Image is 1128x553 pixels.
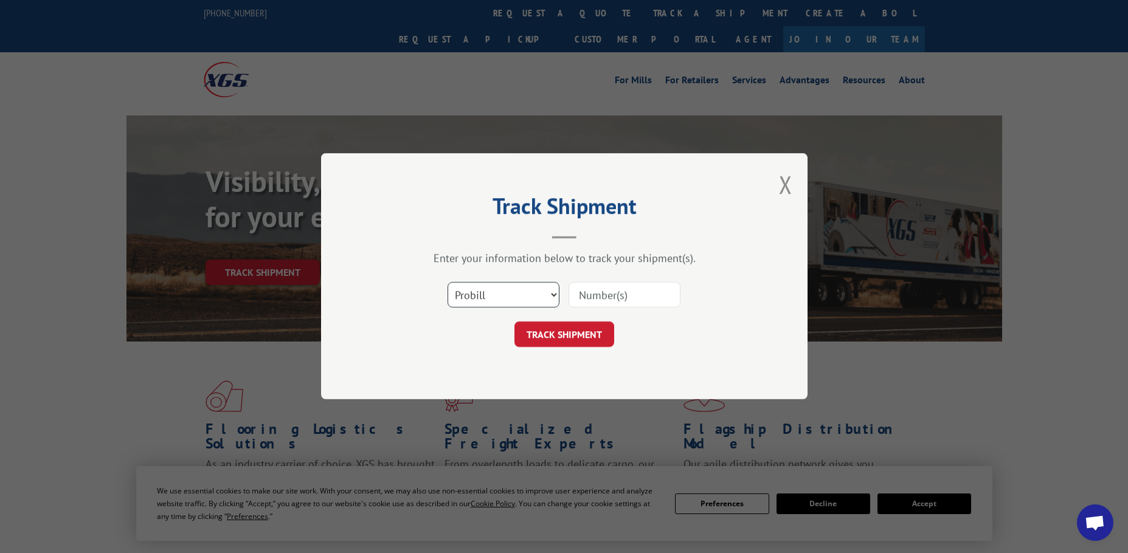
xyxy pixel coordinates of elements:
button: TRACK SHIPMENT [514,322,614,348]
input: Number(s) [569,283,680,308]
div: Enter your information below to track your shipment(s). [382,252,747,266]
button: Close modal [779,168,792,201]
div: Open chat [1077,504,1113,541]
h2: Track Shipment [382,197,747,221]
